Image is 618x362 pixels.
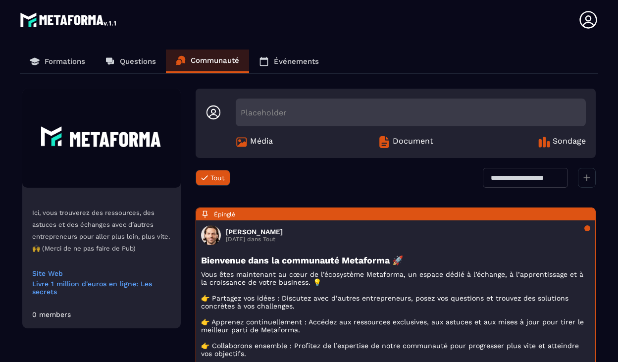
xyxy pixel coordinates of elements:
a: Site Web [32,269,171,277]
span: Épinglé [214,211,235,218]
p: Communauté [191,56,239,65]
div: 0 members [32,310,71,318]
p: Formations [45,57,85,66]
p: [DATE] dans Tout [226,236,283,243]
a: Questions [95,50,166,73]
a: Formations [20,50,95,73]
img: Community background [22,89,181,188]
div: Placeholder [236,99,586,126]
span: Tout [210,174,225,182]
a: Livre 1 million d'euros en ligne: Les secrets [32,280,171,296]
p: Ici, vous trouverez des ressources, des astuces et des échanges avec d’autres entrepreneurs pour ... [32,207,171,255]
span: Média [250,136,273,148]
span: Document [393,136,433,148]
h3: [PERSON_NAME] [226,228,283,236]
span: Sondage [553,136,586,148]
p: Questions [120,57,156,66]
a: Événements [249,50,329,73]
p: Événements [274,57,319,66]
a: Communauté [166,50,249,73]
h3: Bienvenue dans la communauté Metaforma 🚀 [201,255,590,265]
img: logo [20,10,118,30]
